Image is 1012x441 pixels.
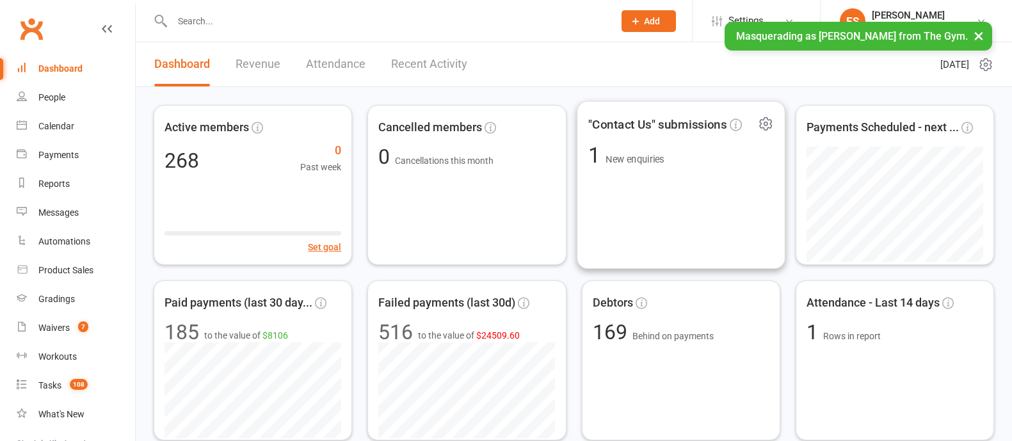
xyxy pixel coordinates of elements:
a: Calendar [17,112,135,141]
span: Masquerading as [PERSON_NAME] from The Gym. [736,30,968,42]
div: The Gym [872,21,945,33]
a: Dashboard [17,54,135,83]
a: Gradings [17,285,135,314]
span: 108 [70,379,88,390]
span: Payments Scheduled - next ... [807,118,959,137]
a: Recent Activity [391,42,467,86]
div: 516 [378,322,413,342]
span: $24509.60 [476,330,520,341]
div: People [38,92,65,102]
span: "Contact Us" submissions [588,115,727,134]
a: Revenue [236,42,280,86]
span: Past week [300,160,341,174]
a: Payments [17,141,135,170]
a: Clubworx [15,13,47,45]
span: to the value of [418,328,520,342]
div: Product Sales [38,265,93,275]
span: Failed payments (last 30d) [378,294,515,312]
button: × [967,22,990,49]
span: Active members [165,118,249,137]
a: Waivers 7 [17,314,135,342]
div: Tasks [38,380,61,390]
span: Settings [728,6,764,35]
div: 268 [165,150,199,171]
span: Behind on payments [632,331,714,341]
div: Automations [38,236,90,246]
span: Attendance - Last 14 days [807,294,940,312]
span: 1 [807,320,823,344]
span: Paid payments (last 30 day... [165,294,312,312]
span: 1 [588,143,606,168]
a: Automations [17,227,135,256]
div: Reports [38,179,70,189]
span: 0 [300,141,341,160]
span: Add [644,16,660,26]
div: Waivers [38,323,70,333]
a: Product Sales [17,256,135,285]
a: Messages [17,198,135,227]
input: Search... [168,12,605,30]
div: 185 [165,322,199,342]
div: ES [840,8,865,34]
div: Calendar [38,121,74,131]
span: 0 [378,145,395,169]
a: Workouts [17,342,135,371]
a: Dashboard [154,42,210,86]
span: [DATE] [940,57,969,72]
div: Dashboard [38,63,83,74]
span: Cancellations this month [395,156,494,166]
div: Payments [38,150,79,160]
div: Gradings [38,294,75,304]
span: Cancelled members [378,118,482,137]
span: to the value of [204,328,288,342]
span: New enquiries [606,154,664,165]
a: What's New [17,400,135,429]
div: Messages [38,207,79,218]
div: Workouts [38,351,77,362]
button: Set goal [308,240,341,254]
span: Rows in report [823,331,881,341]
span: 7 [78,321,88,332]
div: [PERSON_NAME] [872,10,945,21]
span: $8106 [262,330,288,341]
span: Debtors [593,294,633,312]
button: Add [622,10,676,32]
a: Attendance [306,42,365,86]
a: Reports [17,170,135,198]
span: 169 [593,320,632,344]
a: People [17,83,135,112]
div: What's New [38,409,84,419]
a: Tasks 108 [17,371,135,400]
